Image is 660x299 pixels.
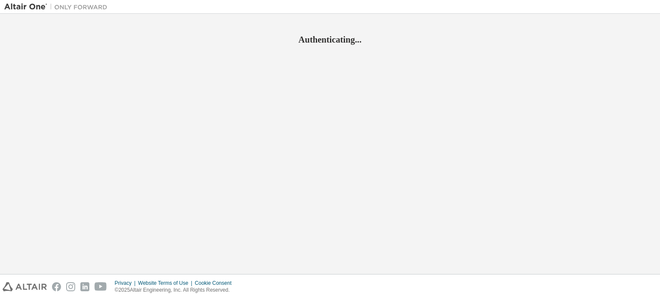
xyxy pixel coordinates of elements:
[4,34,656,45] h2: Authenticating...
[66,282,75,291] img: instagram.svg
[80,282,89,291] img: linkedin.svg
[52,282,61,291] img: facebook.svg
[4,3,112,11] img: Altair One
[195,280,236,287] div: Cookie Consent
[3,282,47,291] img: altair_logo.svg
[95,282,107,291] img: youtube.svg
[138,280,195,287] div: Website Terms of Use
[115,280,138,287] div: Privacy
[115,287,237,294] p: © 2025 Altair Engineering, Inc. All Rights Reserved.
